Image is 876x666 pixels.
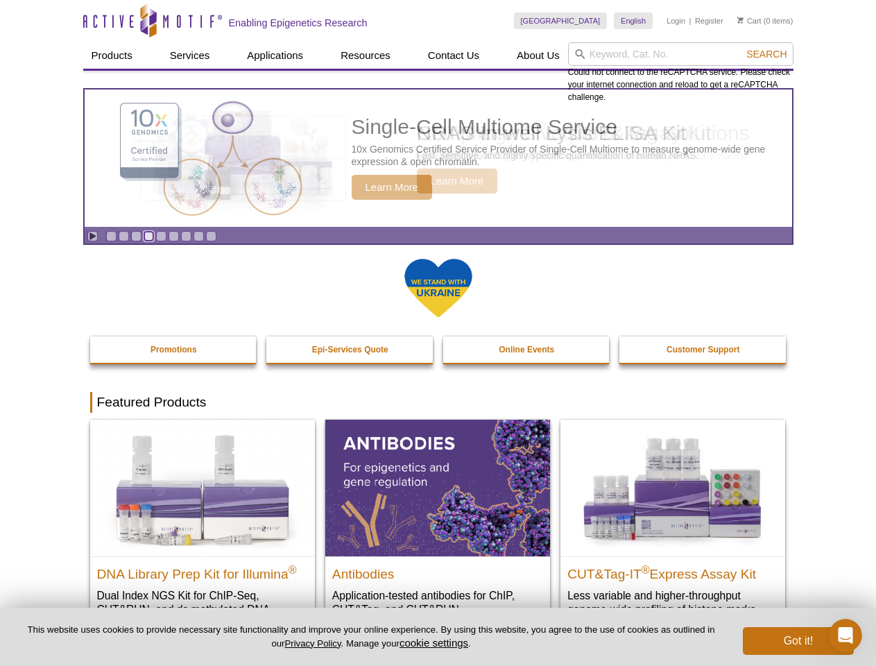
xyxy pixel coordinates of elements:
li: | [689,12,692,29]
a: Privacy Policy [284,638,341,649]
sup: ® [642,563,650,575]
p: Application-tested antibodies for ChIP, CUT&Tag, and CUT&RUN. [332,588,543,617]
a: Toggle autoplay [87,231,98,241]
iframe: Intercom live chat [829,619,862,652]
h2: Enabling Epigenetics Research [229,17,368,29]
a: Register [695,16,723,26]
a: Products [83,42,141,69]
a: Services [162,42,218,69]
a: Go to slide 2 [119,231,129,241]
span: Search [746,49,787,60]
button: cookie settings [400,637,468,649]
a: Go to slide 1 [106,231,117,241]
strong: Online Events [499,345,554,355]
p: Dual Index NGS Kit for ChIP-Seq, CUT&RUN, and ds methylated DNA assays. [97,588,308,631]
img: We Stand With Ukraine [404,257,473,319]
a: Go to slide 6 [169,231,179,241]
a: CUT&Tag-IT® Express Assay Kit CUT&Tag-IT®Express Assay Kit Less variable and higher-throughput ge... [560,420,785,630]
p: Less variable and higher-throughput genome-wide profiling of histone marks​. [567,588,778,617]
a: Go to slide 8 [194,231,204,241]
h2: CUT&Tag-IT Express Assay Kit [567,561,778,581]
img: DNA Library Prep Kit for Illumina [90,420,315,556]
h2: DNA Library Prep Kit for Illumina [97,561,308,581]
a: Resources [332,42,399,69]
a: All Antibodies Antibodies Application-tested antibodies for ChIP, CUT&Tag, and CUT&RUN. [325,420,550,630]
img: Your Cart [737,17,744,24]
img: CUT&Tag-IT® Express Assay Kit [560,420,785,556]
p: This website uses cookies to provide necessary site functionality and improve your online experie... [22,624,720,650]
a: Contact Us [420,42,488,69]
a: Customer Support [619,336,787,363]
a: About Us [508,42,568,69]
strong: Epi-Services Quote [312,345,388,355]
button: Search [742,48,791,60]
strong: Promotions [151,345,197,355]
a: Promotions [90,336,258,363]
strong: Customer Support [667,345,739,355]
a: Applications [239,42,311,69]
a: Go to slide 9 [206,231,216,241]
a: DNA Library Prep Kit for Illumina DNA Library Prep Kit for Illumina® Dual Index NGS Kit for ChIP-... [90,420,315,644]
h2: Featured Products [90,392,787,413]
h2: Antibodies [332,561,543,581]
sup: ® [289,563,297,575]
a: English [614,12,653,29]
a: Go to slide 7 [181,231,191,241]
div: Could not connect to the reCAPTCHA service. Please check your internet connection and reload to g... [568,42,793,103]
a: Online Events [443,336,611,363]
a: Epi-Services Quote [266,336,434,363]
a: Go to slide 5 [156,231,166,241]
a: Go to slide 3 [131,231,141,241]
a: Login [667,16,685,26]
a: Go to slide 4 [144,231,154,241]
button: Got it! [743,627,854,655]
a: Cart [737,16,762,26]
a: [GEOGRAPHIC_DATA] [514,12,608,29]
li: (0 items) [737,12,793,29]
img: All Antibodies [325,420,550,556]
input: Keyword, Cat. No. [568,42,793,66]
